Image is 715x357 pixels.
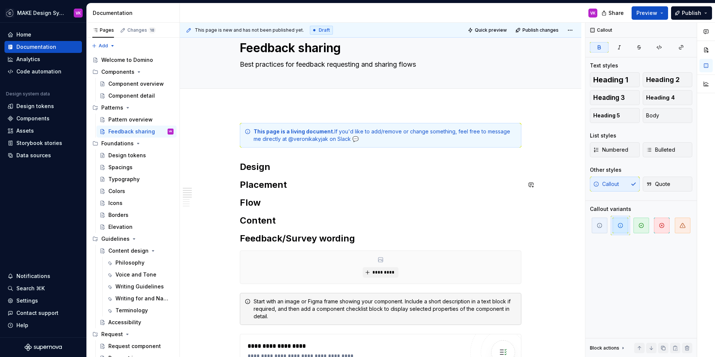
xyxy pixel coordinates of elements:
div: Text styles [590,62,618,69]
div: Feedback sharing [108,128,155,135]
strong: This page is a living document. [254,128,334,135]
button: Publish [671,6,712,20]
div: Settings [16,297,38,304]
div: VK [590,10,595,16]
div: Design system data [6,91,50,97]
div: Components [101,68,134,76]
div: VK [76,10,81,16]
div: Writing for and Naming UX Elements [115,295,172,302]
span: Draft [319,27,330,33]
div: Changes [127,27,156,33]
button: Search ⌘K [4,282,82,294]
a: Analytics [4,53,82,65]
button: Add [89,41,117,51]
div: VK [169,128,172,135]
a: Design tokens [4,100,82,112]
svg: Supernova Logo [25,344,62,351]
span: Share [608,9,624,17]
a: Component detail [96,90,177,102]
h2: Flow [240,197,521,209]
button: Heading 2 [643,72,693,87]
h2: Placement [240,179,521,191]
button: Help [4,319,82,331]
span: Bulleted [646,146,675,154]
span: Quote [646,180,670,188]
button: Numbered [590,142,640,157]
div: Design tokens [16,102,54,110]
button: Bulleted [643,142,693,157]
span: Preview [636,9,657,17]
div: Foundations [101,140,134,147]
div: Colors [108,187,125,195]
textarea: Feedback sharing [238,39,520,57]
button: Body [643,108,693,123]
div: Home [16,31,31,38]
a: Assets [4,125,82,137]
div: Patterns [101,104,123,111]
button: Heading 4 [643,90,693,105]
div: Content design [108,247,149,255]
div: Components [16,115,50,122]
span: Numbered [593,146,628,154]
div: Writing Guidelines [115,283,164,290]
div: If you'd like to add/remove or change something, feel free to message me directly at @veronikakyj... [254,128,517,143]
div: Analytics [16,56,40,63]
div: Philosophy [115,259,144,266]
span: Heading 5 [593,112,620,119]
div: Start with an image or Figma frame showing your component. Include a short description in a text ... [254,298,517,320]
a: Elevation [96,221,177,233]
div: Help [16,322,28,329]
button: Heading 5 [590,108,640,123]
div: Block actions [590,343,626,353]
a: Terminology [104,304,177,316]
button: Share [598,6,629,20]
button: Heading 3 [590,90,640,105]
div: Component overview [108,80,164,88]
button: Preview [632,6,668,20]
div: Block actions [590,345,619,351]
span: Heading 4 [646,94,675,101]
div: Search ⌘K [16,285,45,292]
a: Spacings [96,161,177,173]
a: Voice and Tone [104,269,177,281]
h2: Design [240,161,521,173]
div: Request [101,331,123,338]
span: 18 [149,27,156,33]
div: Other styles [590,166,622,174]
a: Accessibility [96,316,177,328]
a: Components [4,113,82,124]
a: Feedback sharingVK [96,126,177,138]
button: Quote [643,177,693,192]
button: Contact support [4,307,82,319]
a: Pattern overview [96,114,177,126]
a: Request component [96,340,177,352]
div: Borders [108,211,128,219]
div: Documentation [16,43,56,51]
div: Terminology [115,307,148,314]
h2: Feedback/Survey wording [240,233,521,244]
div: Guidelines [89,233,177,245]
div: Request [89,328,177,340]
span: Publish [682,9,701,17]
div: List styles [590,132,616,139]
span: Add [99,43,108,49]
a: Documentation [4,41,82,53]
a: Code automation [4,66,82,78]
div: Data sources [16,152,51,159]
a: Typography [96,173,177,185]
a: Writing Guidelines [104,281,177,293]
a: Writing for and Naming UX Elements [104,293,177,304]
div: Code automation [16,68,61,75]
div: Contact support [16,309,58,317]
a: Component overview [96,78,177,90]
a: Borders [96,209,177,221]
button: Heading 1 [590,72,640,87]
a: Content design [96,245,177,257]
div: Documentation [93,9,177,17]
span: Body [646,112,659,119]
img: f5634f2a-3c0d-4c0b-9dc3-3862a3e014c7.png [5,9,14,18]
div: Pattern overview [108,116,153,123]
a: Home [4,29,82,41]
a: Storybook stories [4,137,82,149]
